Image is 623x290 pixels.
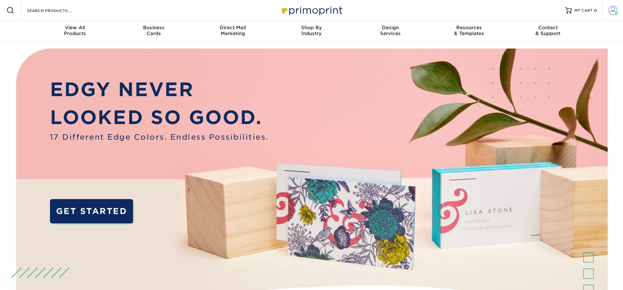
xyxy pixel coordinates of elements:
[36,25,115,31] span: View All
[430,25,508,31] span: Resources
[193,21,272,42] a: Direct MailMarketing
[430,25,508,36] div: & Templates
[115,25,193,31] span: Business
[36,25,115,36] div: Products
[272,21,351,42] a: Shop ByIndustry
[430,21,508,42] a: Resources& Templates
[50,132,269,143] span: 17 Different Edge Colors. Endless Possibilities.
[26,6,90,14] input: SEARCH PRODUCTS.....
[508,25,587,31] span: Contact
[50,199,133,224] a: GET STARTED
[115,25,193,36] div: Cards
[351,25,430,31] span: Design
[351,21,430,42] a: DesignServices
[193,25,272,36] div: Marketing
[508,21,587,42] a: Contact& Support
[193,25,272,31] span: Direct Mail
[574,8,593,13] span: MY CART
[508,25,587,36] div: & Support
[115,21,193,42] a: BusinessCards
[351,25,430,36] div: Services
[272,25,351,31] span: Shop By
[50,104,269,132] p: LOOKED SO GOOD.
[279,3,344,17] img: Primoprint
[36,21,115,42] a: View AllProducts
[272,25,351,36] div: Industry
[594,8,597,13] span: 0
[50,76,269,104] p: EDGY NEVER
